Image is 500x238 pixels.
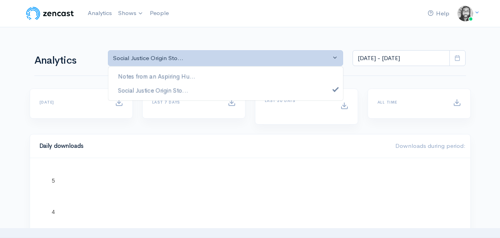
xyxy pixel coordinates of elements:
[85,5,115,22] a: Analytics
[457,6,473,21] img: ...
[147,5,172,22] a: People
[25,6,75,21] img: ZenCast Logo
[40,100,106,104] h6: [DATE]
[52,208,55,215] text: 4
[265,98,331,103] h6: Last 30 days
[34,55,98,66] h1: Analytics
[395,142,466,149] span: Downloads during period:
[425,5,453,22] a: Help
[152,100,218,104] h6: Last 7 days
[353,50,450,66] input: analytics date range selector
[52,178,55,184] text: 5
[108,50,343,66] button: Social Justice Origin Sto...
[118,72,195,81] span: Notes from an Aspiring Hu...
[377,100,443,104] h6: All time
[40,143,386,149] h4: Daily downloads
[473,211,492,230] iframe: gist-messenger-bubble-iframe
[115,5,147,22] a: Shows
[113,54,331,63] div: Social Justice Origin Sto...
[118,86,188,95] span: Social Justice Origin Sto...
